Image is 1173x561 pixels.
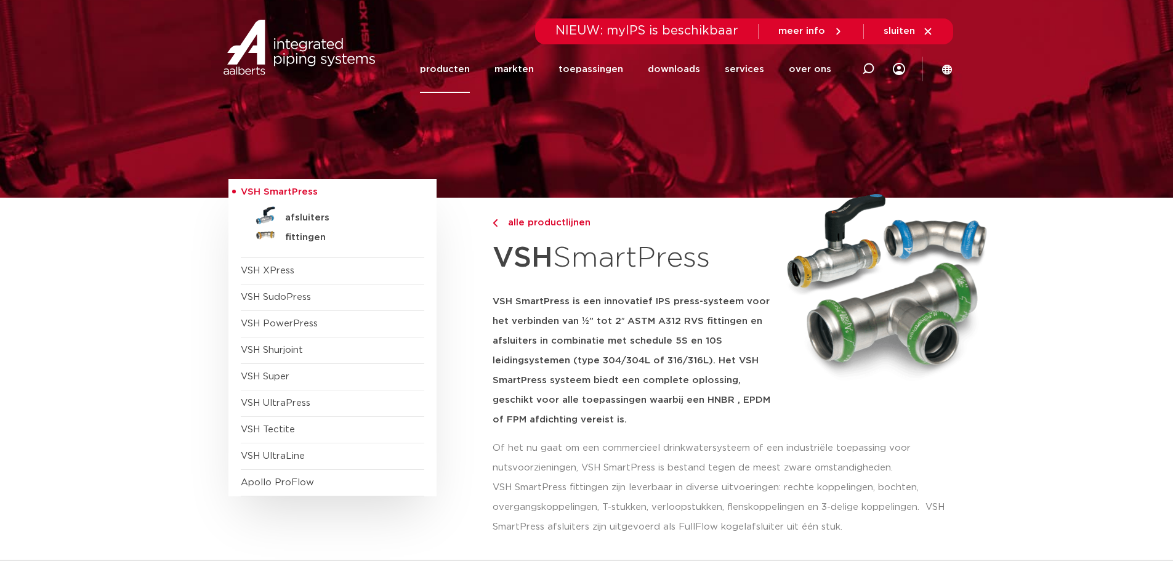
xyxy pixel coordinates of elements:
[241,319,318,328] a: VSH PowerPress
[241,451,305,461] a: VSH UltraLine
[241,372,289,381] a: VSH Super
[493,244,553,272] strong: VSH
[285,232,407,243] h5: fittingen
[241,225,424,245] a: fittingen
[884,26,933,37] a: sluiten
[501,218,591,227] span: alle productlijnen
[555,25,738,37] span: NIEUW: myIPS is beschikbaar
[493,219,498,227] img: chevron-right.svg
[241,187,318,196] span: VSH SmartPress
[558,46,623,93] a: toepassingen
[725,46,764,93] a: services
[241,478,314,487] a: Apollo ProFlow
[420,46,470,93] a: producten
[241,425,295,434] a: VSH Tectite
[493,235,771,282] h1: SmartPress
[778,26,825,36] span: meer info
[420,46,831,93] nav: Menu
[789,46,831,93] a: over ons
[241,293,311,302] a: VSH SudoPress
[893,55,905,83] div: my IPS
[648,46,700,93] a: downloads
[493,438,945,537] p: Of het nu gaat om een commercieel drinkwatersysteem of een industriële toepassing voor nutsvoorzi...
[778,26,844,37] a: meer info
[493,297,770,424] strong: VSH SmartPress is een innovatief IPS press-systeem voor het verbinden van ½” tot 2″ ASTM A312 RVS...
[241,266,294,275] a: VSH XPress
[884,26,915,36] span: sluiten
[241,345,303,355] a: VSH Shurjoint
[241,206,424,225] a: afsluiters
[494,46,534,93] a: markten
[285,212,407,224] h5: afsluiters
[493,216,771,230] a: alle productlijnen
[241,398,310,408] a: VSH UltraPress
